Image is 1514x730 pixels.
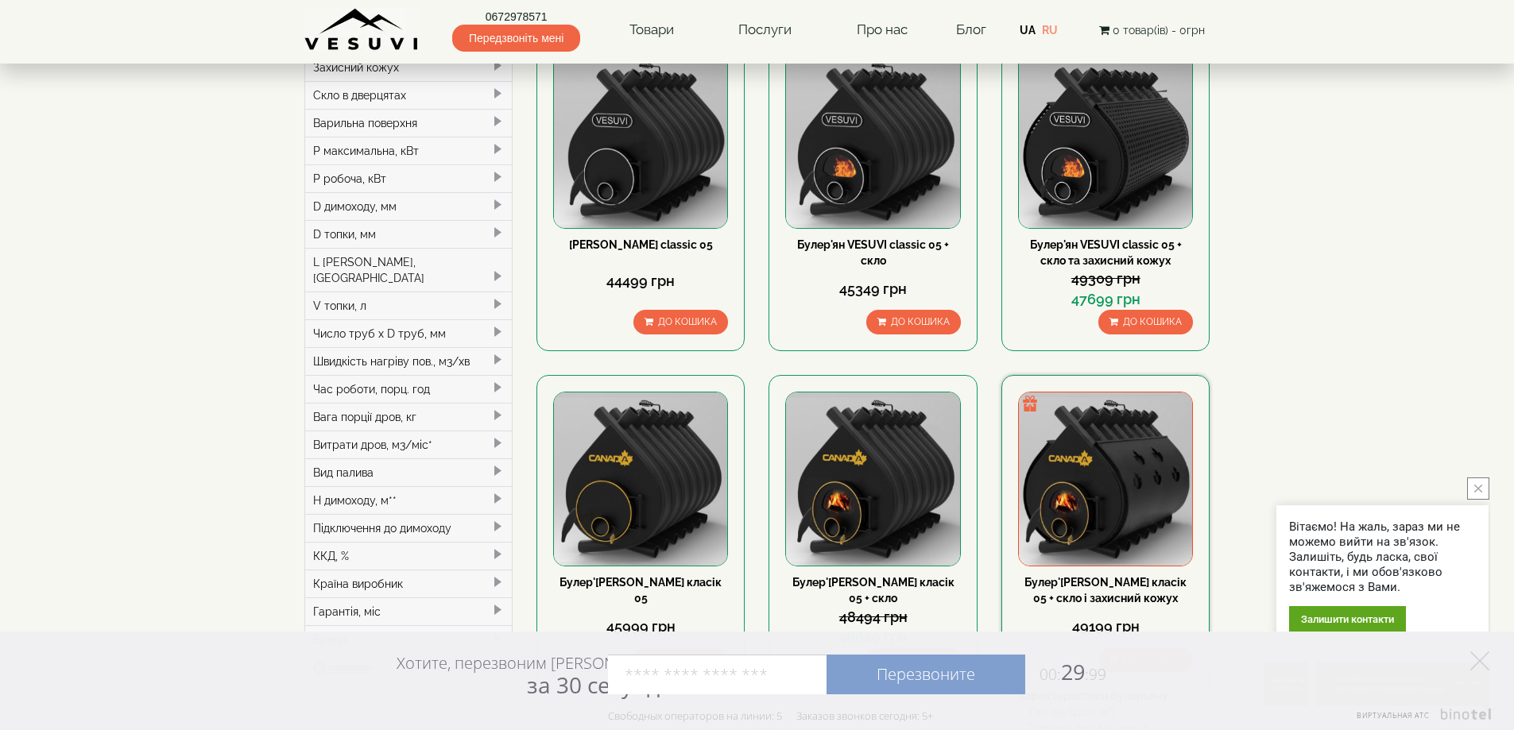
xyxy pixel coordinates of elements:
[553,616,728,637] div: 45999 грн
[305,597,513,625] div: Гарантія, міс
[397,653,669,697] div: Хотите, перезвоним [PERSON_NAME]
[305,570,513,597] div: Країна виробник
[305,137,513,164] div: P максимальна, кВт
[1019,54,1192,227] img: Булер'ян VESUVI classic 05 + скло та захисний кожух
[1042,24,1058,37] a: RU
[722,12,807,48] a: Послуги
[797,238,949,267] a: Булер'ян VESUVI classic 05 + скло
[614,12,690,48] a: Товари
[827,655,1025,694] a: Перезвоните
[569,238,713,251] a: [PERSON_NAME] classic 05
[1018,289,1193,310] div: 47699 грн
[1040,664,1061,685] span: 00:
[1113,24,1205,37] span: 0 товар(ів) - 0грн
[305,220,513,248] div: D топки, мм
[786,392,959,566] img: Булер'ян CANADA класік 05 + скло
[1357,710,1430,720] span: Виртуальная АТС
[554,54,727,227] img: Булер'ян VESUVI classic 05
[527,670,669,700] span: за 30 секунд?
[305,81,513,109] div: Скло в дверцятах
[1467,477,1489,500] button: close button
[1030,238,1182,267] a: Булер'ян VESUVI classic 05 + скло та захисний кожух
[452,9,580,25] a: 0672978571
[792,576,954,604] a: Булер'[PERSON_NAME] класік 05 + скло
[305,542,513,570] div: ККД, %
[305,375,513,403] div: Час роботи, порц. год
[608,709,933,722] div: Свободных операторов на линии: 5 Заказов звонков сегодня: 5+
[1085,664,1106,685] span: :99
[554,392,727,566] img: Булер'ян CANADA класік 05
[658,316,717,327] span: До кошика
[785,607,960,628] div: 48494 грн
[785,627,960,647] div: 46849 грн
[1289,519,1476,595] div: Вітаємо! На жаль, зараз ми не можемо вийти на зв'язок. Залишіть, будь ласка, свої контакти, і ми ...
[553,271,728,292] div: 44499 грн
[305,403,513,431] div: Вага порції дров, кг
[305,192,513,220] div: D димоходу, мм
[1123,316,1182,327] span: До кошика
[305,347,513,375] div: Швидкість нагріву пов., м3/хв
[841,12,924,48] a: Про нас
[305,164,513,192] div: P робоча, кВт
[1024,576,1187,604] a: Булер'[PERSON_NAME] класік 05 + скло і захисний кожух
[304,8,420,52] img: Завод VESUVI
[452,25,580,52] span: Передзвоніть мені
[1020,24,1036,37] a: UA
[305,292,513,319] div: V топки, л
[305,109,513,137] div: Варильна поверхня
[1018,268,1193,289] div: 49309 грн
[1347,709,1494,730] a: Виртуальная АТС
[1019,392,1192,566] img: Булер'ян CANADA класік 05 + скло і захисний кожух
[305,53,513,81] div: Захисний кожух
[305,319,513,347] div: Число труб x D труб, мм
[866,310,961,334] button: До кошика
[1025,657,1106,686] span: 29
[1018,616,1193,637] div: 49199 грн
[305,458,513,486] div: Вид палива
[305,486,513,514] div: H димоходу, м**
[305,248,513,292] div: L [PERSON_NAME], [GEOGRAPHIC_DATA]
[1094,21,1210,39] button: 0 товар(ів) - 0грн
[786,54,959,227] img: Булер'ян VESUVI classic 05 + скло
[305,514,513,542] div: Підключення до димоходу
[1098,310,1193,334] button: До кошика
[305,625,513,653] div: Бренд
[785,279,960,299] div: 45349 грн
[1289,606,1406,632] div: Залишити контакти
[956,21,986,37] a: Блог
[891,316,950,327] span: До кошика
[633,310,728,334] button: До кошика
[305,431,513,458] div: Витрати дров, м3/міс*
[1022,396,1038,411] img: gift
[560,576,722,604] a: Булер'[PERSON_NAME] класік 05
